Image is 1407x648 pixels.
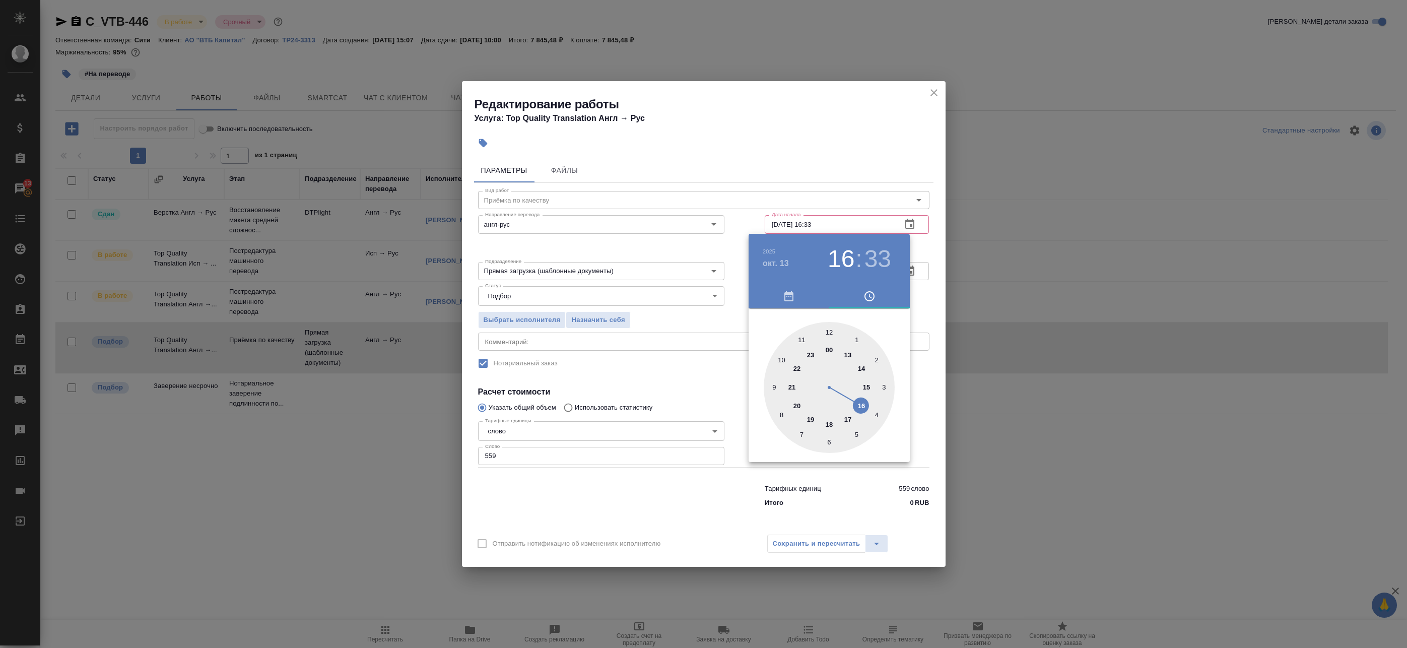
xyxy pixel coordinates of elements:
[763,257,789,270] button: окт. 13
[828,245,854,273] button: 16
[864,245,891,273] button: 33
[763,248,775,254] button: 2025
[855,245,862,273] h3: :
